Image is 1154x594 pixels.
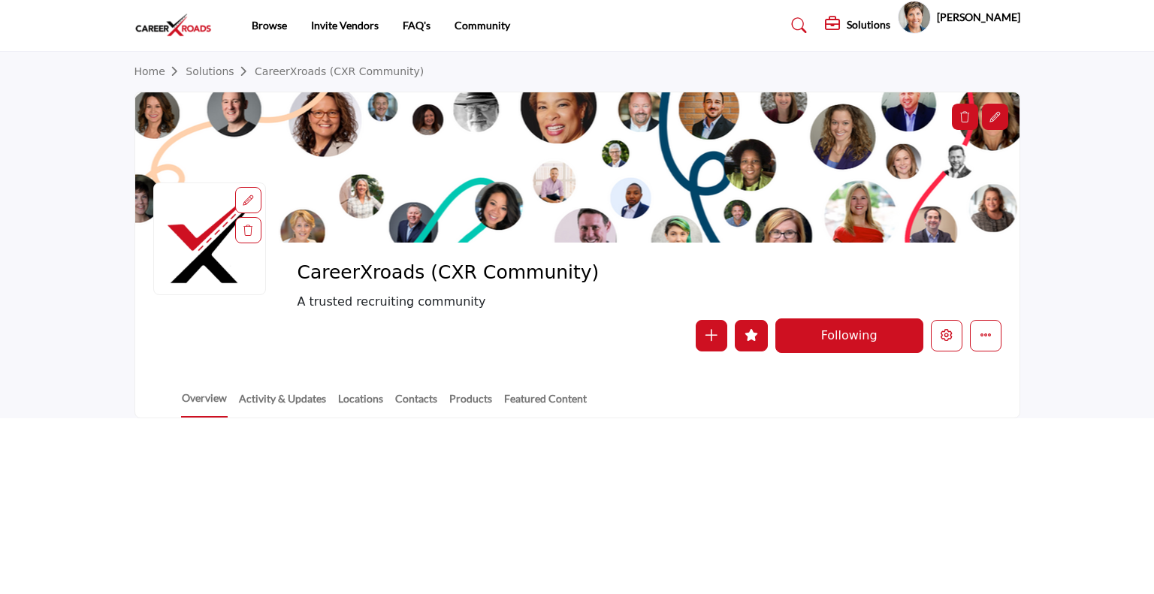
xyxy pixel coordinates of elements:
div: Aspect Ratio:1:1,Size:400x400px [235,187,261,213]
a: Solutions [186,65,255,77]
a: Overview [181,390,228,418]
button: Edit company [931,320,962,351]
button: Following [775,318,923,353]
a: CareerXroads (CXR Community) [255,65,424,77]
a: Invite Vendors [311,19,379,32]
a: Search [777,14,817,38]
h5: Solutions [847,18,890,32]
a: Locations [337,390,384,417]
button: Like [735,320,768,351]
a: Activity & Updates [238,390,327,417]
a: Featured Content [503,390,588,417]
a: FAQ's [403,19,430,32]
a: Browse [252,19,287,32]
img: site Logo [134,13,220,38]
a: Products [449,390,493,417]
button: Show hide supplier dropdown [898,1,931,34]
button: More details [970,320,1001,351]
a: Community [455,19,510,32]
span: CareerXroads (CXR Community) [297,261,636,285]
h5: [PERSON_NAME] [937,10,1020,25]
a: Contacts [394,390,438,417]
span: A trusted recruiting community [297,293,778,311]
a: Home [134,65,186,77]
div: Aspect Ratio:6:1,Size:1200x200px [982,104,1008,130]
div: Solutions [825,17,890,35]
